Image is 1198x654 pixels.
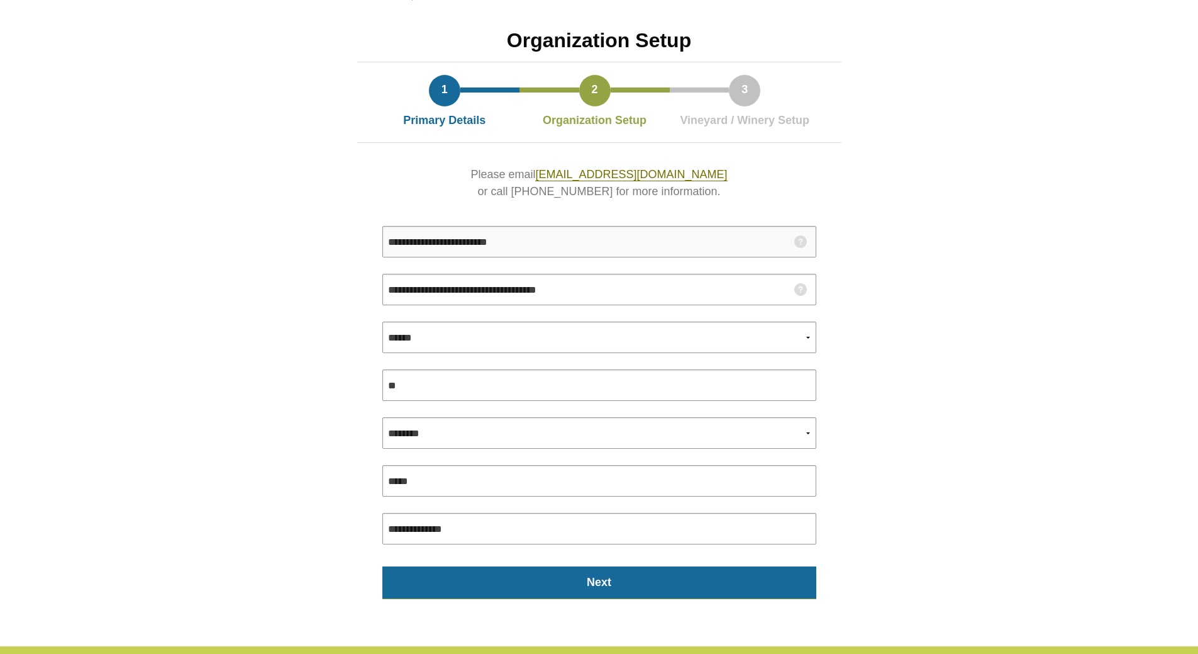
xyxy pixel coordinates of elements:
a: [EMAIL_ADDRESS][DOMAIN_NAME] [535,168,727,181]
div: Vineyard / Winery Setup [670,106,820,129]
div: Please email or call [PHONE_NUMBER] for more information. [370,149,829,200]
a: 3 Vineyard / Winery Setup [670,75,820,129]
div: Organization Setup [519,106,670,129]
div: 1 [429,75,460,106]
div: 3 [729,75,760,106]
span: Organization Setup [507,29,691,52]
a: 1 Primary Details [370,75,520,129]
div: 2 [579,75,611,106]
a: 2 Organization Setup [519,75,670,129]
div: Primary Details [370,106,520,129]
a: Next [382,567,816,599]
